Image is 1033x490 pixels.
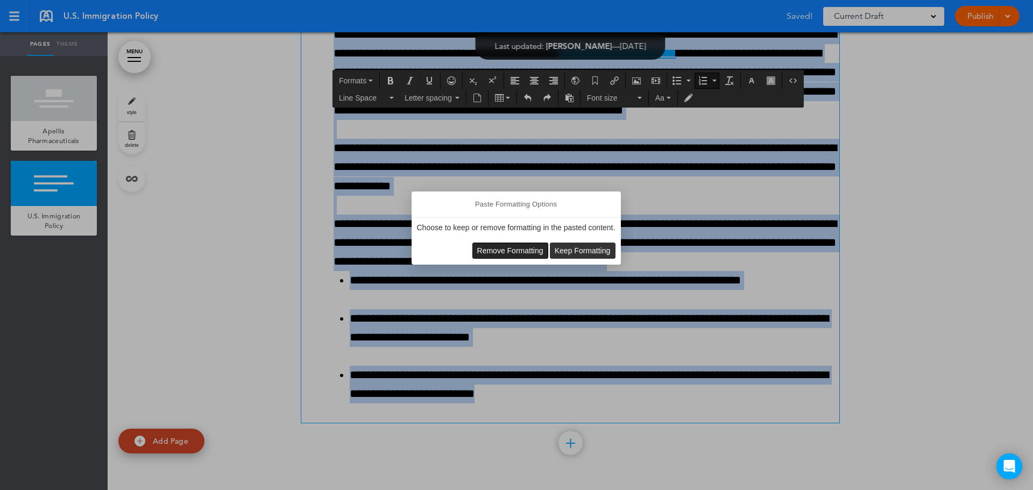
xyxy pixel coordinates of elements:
[555,246,611,255] span: Keep Formatting
[417,223,615,232] p: Choose to keep or remove formatting in the pasted content.
[472,243,548,259] div: Remove Formatting
[996,453,1022,479] div: Open Intercom Messenger
[412,191,621,265] div: Paste Formatting Options
[477,246,543,255] span: Remove Formatting
[550,243,615,259] div: Keep Formatting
